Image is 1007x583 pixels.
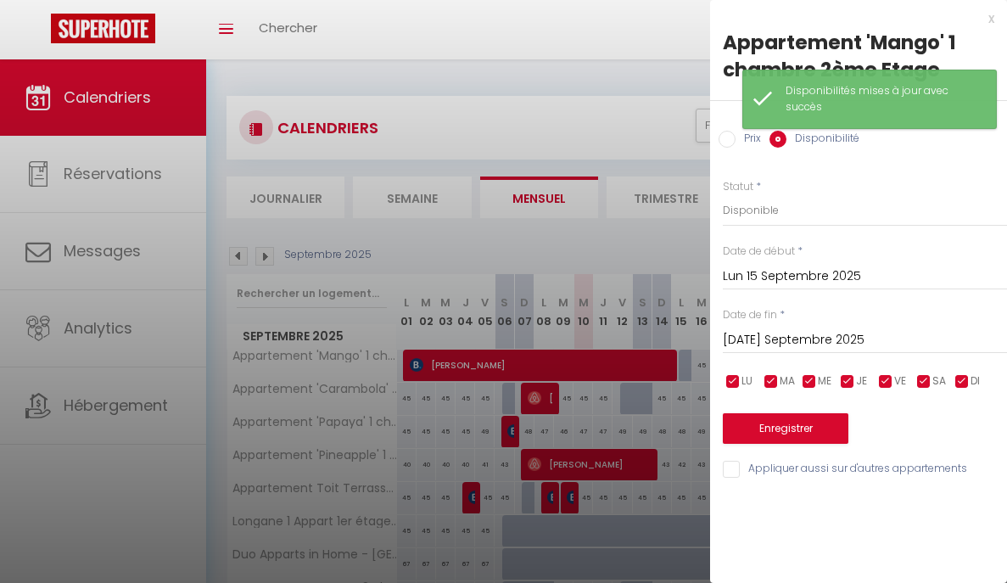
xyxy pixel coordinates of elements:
[723,179,753,195] label: Statut
[932,373,946,390] span: SA
[723,307,777,323] label: Date de fin
[723,29,994,83] div: Appartement 'Mango' 1 chambre 2ème Etage
[710,8,994,29] div: x
[780,373,795,390] span: MA
[723,413,848,444] button: Enregistrer
[818,373,831,390] span: ME
[14,7,64,58] button: Ouvrir le widget de chat LiveChat
[736,131,761,149] label: Prix
[971,373,980,390] span: DI
[856,373,867,390] span: JE
[786,83,979,115] div: Disponibilités mises à jour avec succès
[894,373,906,390] span: VE
[723,244,795,260] label: Date de début
[786,131,859,149] label: Disponibilité
[741,373,752,390] span: LU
